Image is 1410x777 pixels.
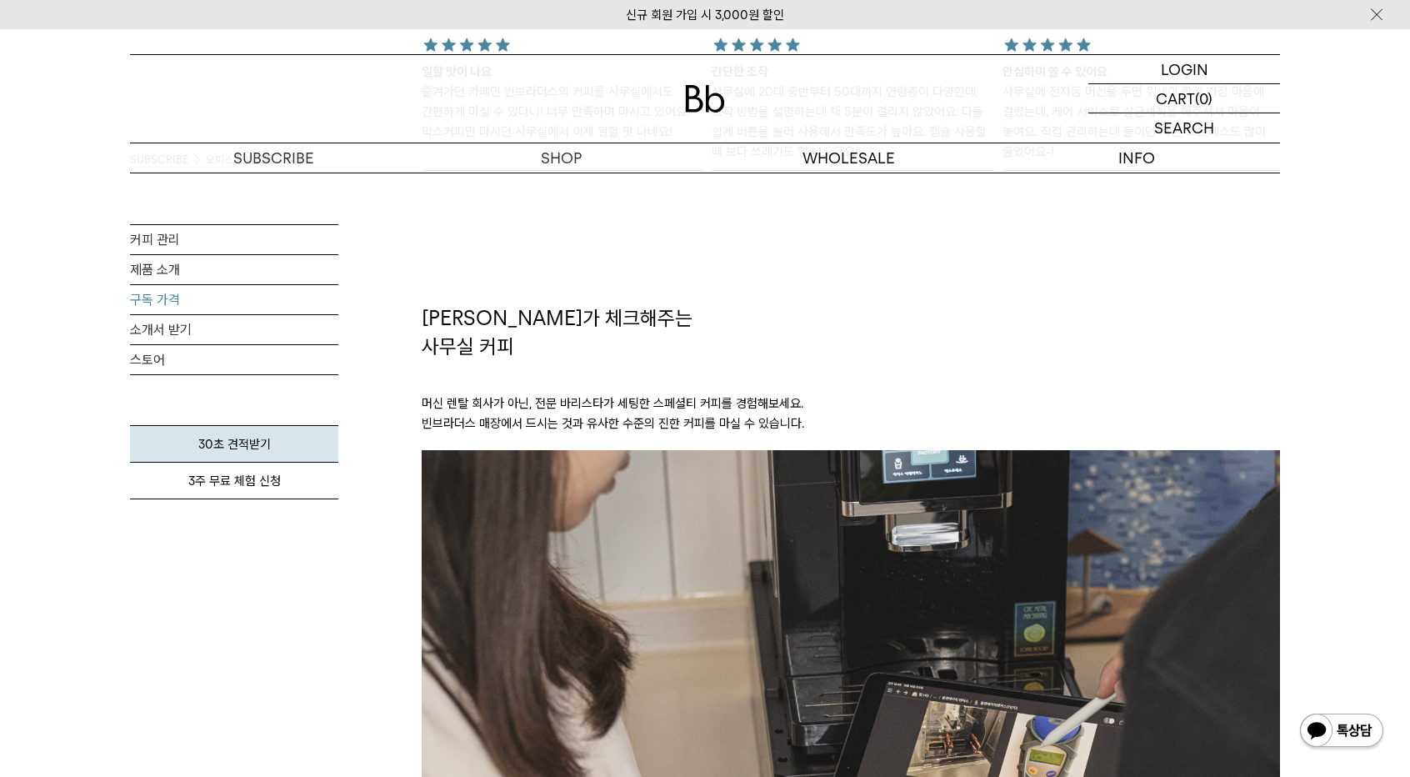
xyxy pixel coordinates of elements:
img: 로고 [685,85,725,113]
a: 소개서 받기 [130,315,338,344]
a: 커피 관리 [130,225,338,254]
a: 신규 회원 가입 시 3,000원 할인 [626,8,784,23]
a: CART (0) [1088,84,1280,113]
a: 3주 무료 체험 신청 [130,463,338,499]
a: SHOP [417,143,705,173]
h2: [PERSON_NAME]가 체크해주는 사무실 커피 [422,304,1280,360]
p: SEARCH [1154,113,1214,143]
p: INFO [992,143,1280,173]
a: 제품 소개 [130,255,338,284]
a: 30초 견적받기 [130,425,338,463]
p: 머신 렌탈 회사가 아닌, 전문 바리스타가 세팅한 스페셜티 커피를 경험해보세요. 빈브라더스 매장에서 드시는 것과 유사한 수준의 진한 커피를 마실 수 있습니다. [422,360,1280,450]
a: 구독 가격 [130,285,338,314]
p: LOGIN [1161,55,1208,83]
a: LOGIN [1088,55,1280,84]
a: 스토어 [130,345,338,374]
p: CART [1156,84,1195,113]
p: (0) [1195,84,1212,113]
p: WHOLESALE [705,143,992,173]
img: 카카오톡 채널 1:1 채팅 버튼 [1298,712,1385,752]
a: SUBSCRIBE [130,143,417,173]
